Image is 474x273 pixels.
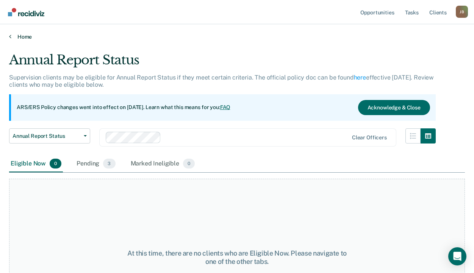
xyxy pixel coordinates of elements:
[17,104,230,111] p: ARS/ERS Policy changes went into effect on [DATE]. Learn what this means for you:
[354,74,366,81] a: here
[50,159,61,168] span: 0
[103,159,115,168] span: 3
[9,128,90,144] button: Annual Report Status
[9,33,465,40] a: Home
[183,159,195,168] span: 0
[456,6,468,18] button: Profile dropdown button
[8,8,44,16] img: Recidiviz
[352,134,387,141] div: Clear officers
[75,156,117,172] div: Pending3
[456,6,468,18] div: J B
[9,52,436,74] div: Annual Report Status
[129,156,197,172] div: Marked Ineligible0
[220,104,231,110] a: FAQ
[358,100,430,115] button: Acknowledge & Close
[448,247,466,265] div: Open Intercom Messenger
[13,133,81,139] span: Annual Report Status
[123,249,351,265] div: At this time, there are no clients who are Eligible Now. Please navigate to one of the other tabs.
[9,74,433,88] p: Supervision clients may be eligible for Annual Report Status if they meet certain criteria. The o...
[9,156,63,172] div: Eligible Now0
